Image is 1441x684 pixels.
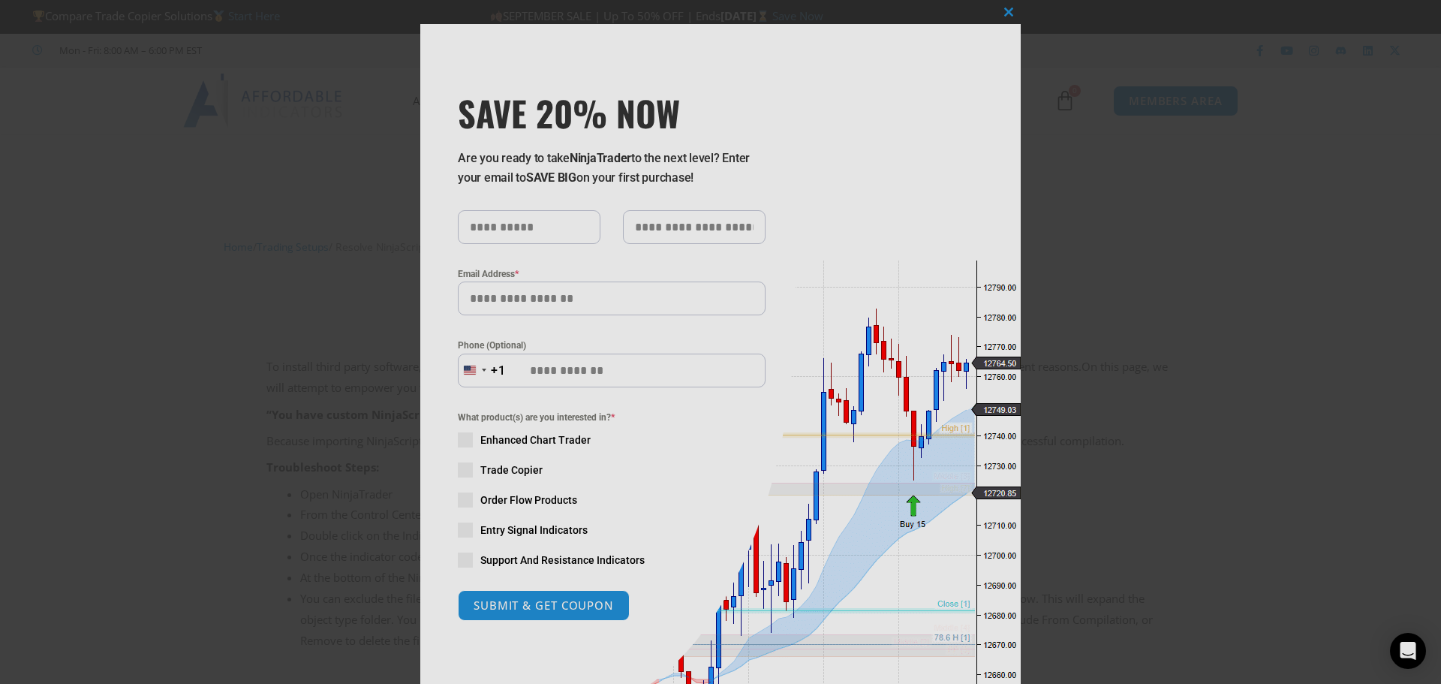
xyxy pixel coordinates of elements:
strong: NinjaTrader [570,151,631,165]
label: Order Flow Products [458,493,766,508]
span: Trade Copier [480,463,543,478]
button: SUBMIT & GET COUPON [458,590,630,621]
p: Are you ready to take to the next level? Enter your email to on your first purchase! [458,149,766,188]
label: Enhanced Chart Trader [458,432,766,447]
label: Trade Copier [458,463,766,478]
span: SAVE 20% NOW [458,92,766,134]
label: Entry Signal Indicators [458,523,766,538]
label: Email Address [458,267,766,282]
div: Open Intercom Messenger [1390,633,1426,669]
label: Support And Resistance Indicators [458,553,766,568]
span: What product(s) are you interested in? [458,410,766,425]
span: Order Flow Products [480,493,577,508]
label: Phone (Optional) [458,338,766,353]
span: Support And Resistance Indicators [480,553,645,568]
div: +1 [491,361,506,381]
span: Enhanced Chart Trader [480,432,591,447]
span: Entry Signal Indicators [480,523,588,538]
strong: SAVE BIG [526,170,576,185]
button: Selected country [458,354,506,387]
